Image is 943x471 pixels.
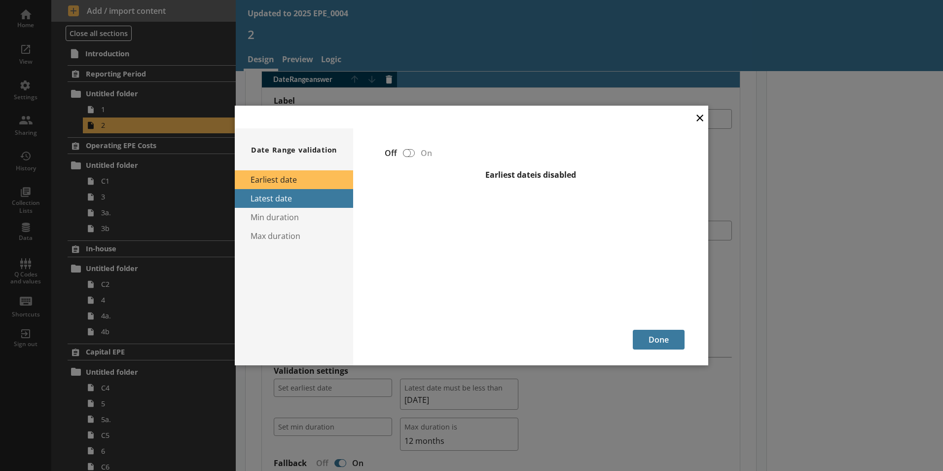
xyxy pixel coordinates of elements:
[377,169,685,180] div: Earliest date is disabled
[235,227,353,245] button: Max duration
[251,145,337,155] h2: Date Range validation
[692,106,707,128] button: Close
[633,330,685,350] button: Done
[235,208,353,227] button: Min duration
[235,189,353,208] button: Latest date
[377,148,401,158] div: Off
[417,148,440,158] div: On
